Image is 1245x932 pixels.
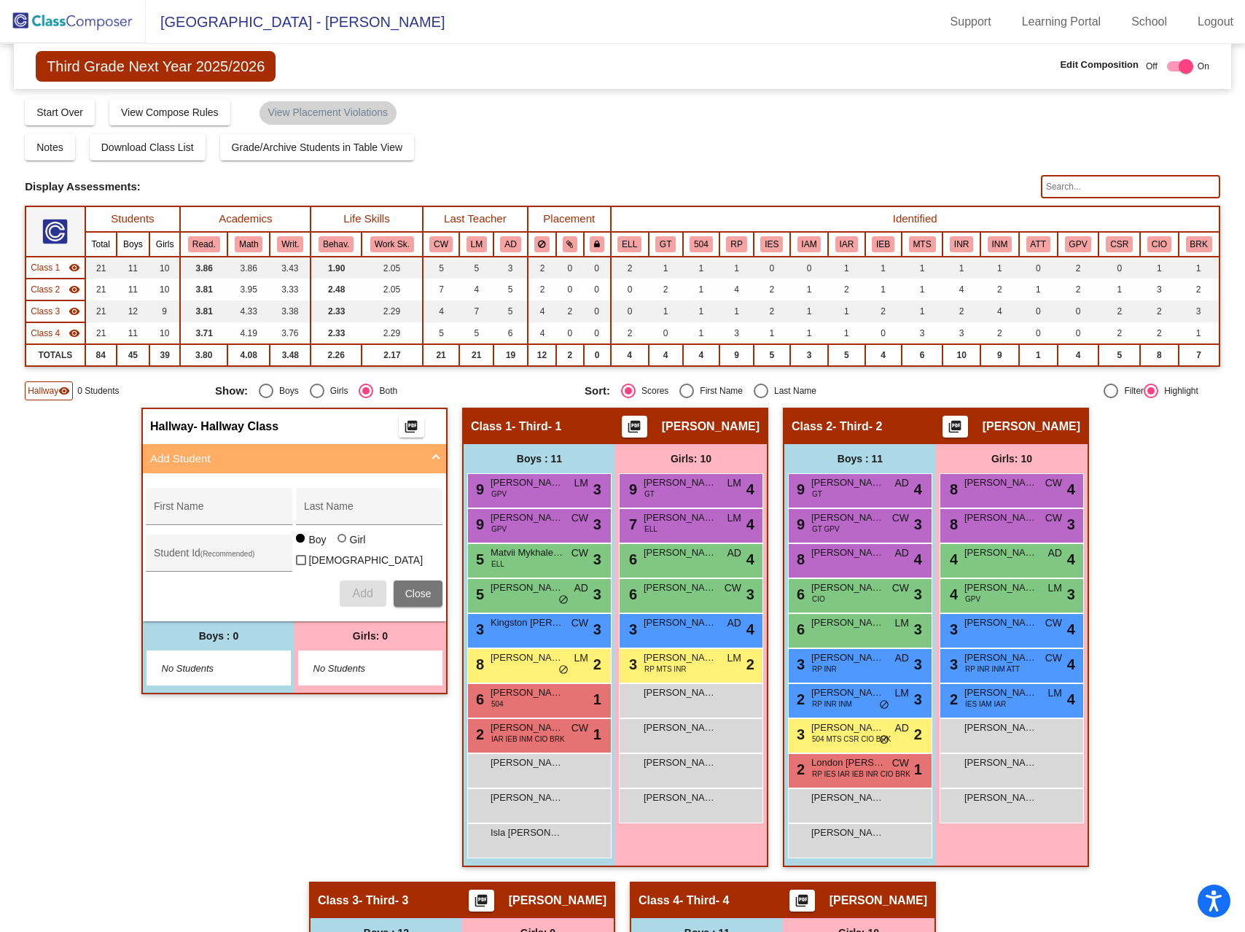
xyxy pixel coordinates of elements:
div: Filter [1118,384,1144,397]
span: View Compose Rules [121,106,219,118]
th: Check In/Check Out [1140,232,1178,257]
span: 4 [746,478,754,500]
button: Print Students Details [789,890,815,912]
th: English Language Learner [611,232,649,257]
td: 2 [1098,300,1140,322]
button: IEB [872,236,894,252]
td: 0 [584,322,611,344]
span: Hallway [28,384,58,397]
td: 4.19 [227,322,270,344]
td: 1 [980,257,1019,279]
td: 3.86 [227,257,270,279]
button: Notes [25,134,75,160]
span: Class 3 [31,305,60,318]
mat-icon: visibility [69,306,80,317]
td: 2 [611,322,649,344]
td: 2.29 [362,322,423,344]
button: 504 [690,236,713,252]
th: Gifted and Talented [649,232,683,257]
td: 1 [942,257,980,279]
button: IES [760,236,783,252]
button: ELL [617,236,641,252]
td: 9 [719,344,754,366]
td: 5 [493,279,528,300]
th: Academics [180,206,311,232]
td: 1.90 [311,257,362,279]
td: 1 [719,257,754,279]
a: Learning Portal [1010,10,1113,34]
td: Anne Wooton - Third- 4 [26,322,85,344]
mat-icon: visibility [58,385,70,397]
div: Girls [324,384,348,397]
button: Download Class List [90,134,206,160]
button: View Compose Rules [109,99,230,125]
td: 6 [493,322,528,344]
th: Currently in Math Intervention Groups [980,232,1019,257]
span: Display Assessments: [25,180,141,193]
td: 3.48 [270,344,311,366]
button: ATT [1026,236,1050,252]
button: CSR [1106,236,1133,252]
td: 1 [1140,257,1178,279]
td: 12 [528,344,556,366]
td: 5 [423,322,460,344]
button: LM [467,236,487,252]
span: On [1198,60,1209,73]
td: 1 [828,300,865,322]
button: CW [429,236,453,252]
td: 3 [942,322,980,344]
button: Writ. [277,236,303,252]
td: 39 [149,344,181,366]
th: Lauren Meyer [459,232,493,257]
span: LM [574,475,588,491]
th: Boys [117,232,149,257]
button: MTS [909,236,936,252]
td: 1 [1019,344,1058,366]
th: Last Teacher [423,206,528,232]
button: Print Students Details [399,416,424,438]
th: Read Plan [719,232,754,257]
button: Print Students Details [622,416,647,438]
td: 0 [556,257,584,279]
input: Search... [1041,175,1220,198]
span: Class 4 [31,327,60,340]
th: Students [85,206,181,232]
div: Boys : 11 [464,444,615,473]
td: 8 [1140,344,1178,366]
span: CW [1045,475,1062,491]
td: 3.33 [270,279,311,300]
td: 4 [942,279,980,300]
td: 2.26 [311,344,362,366]
td: 5 [1098,344,1140,366]
td: Amanda Puettman - Third- 3 [26,300,85,322]
div: Last Name [768,384,816,397]
td: 2 [1140,322,1178,344]
td: 4 [459,279,493,300]
span: Off [1146,60,1158,73]
button: GT [655,236,676,252]
span: Start Over [36,106,83,118]
td: 2 [1140,300,1178,322]
td: 1 [719,300,754,322]
button: BRK [1186,236,1212,252]
td: 2 [611,257,649,279]
td: 3.81 [180,300,227,322]
td: 0 [611,300,649,322]
span: Download Class List [101,141,194,153]
td: 1 [683,279,720,300]
span: [PERSON_NAME] [662,419,760,434]
td: 3 [719,322,754,344]
td: 21 [85,279,117,300]
td: 4 [719,279,754,300]
th: Currently in Intervention for Reading [942,232,980,257]
td: Dawn Osborne - Third- 1 [26,257,85,279]
button: INM [988,236,1012,252]
td: 21 [85,322,117,344]
td: 21 [85,300,117,322]
td: 11 [117,257,149,279]
td: 4.08 [227,344,270,366]
td: 1 [828,322,865,344]
td: 3.95 [227,279,270,300]
th: 504 Plan [683,232,720,257]
td: 2 [942,300,980,322]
